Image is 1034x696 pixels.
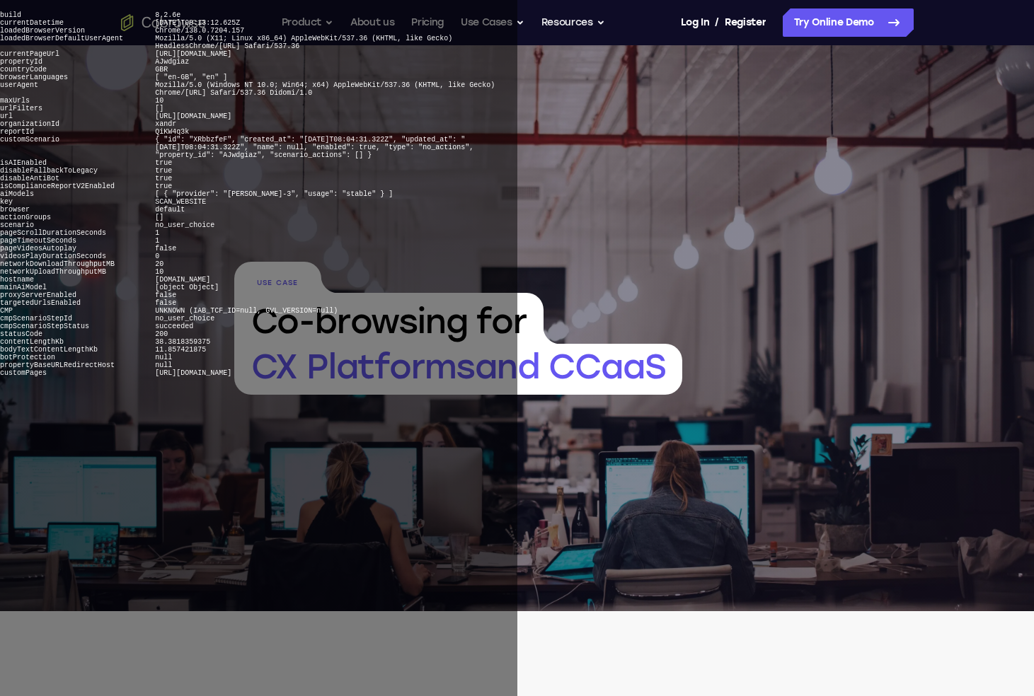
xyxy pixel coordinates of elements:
[155,175,172,182] pre: true
[155,206,185,214] pre: default
[155,74,227,81] pre: [ "en-GB", "en" ]
[155,245,176,253] pre: false
[155,315,214,323] pre: no_user_choice
[155,221,214,229] pre: no_user_choice
[155,128,189,136] pre: QiKW4q3k
[155,354,172,361] pre: null
[155,19,240,27] pre: [DATE]T08:13:12.625Z
[155,167,172,175] pre: true
[155,35,452,50] pre: Mozilla/5.0 (X11; Linux x86_64) AppleWebKit/537.36 (KHTML, like Gecko) HeadlessChrome/[URL] Safar...
[155,97,163,105] pre: 10
[155,190,393,198] pre: [ { "provider": "[PERSON_NAME]-3", "usage": "stable" } ]
[155,369,231,377] pre: [URL][DOMAIN_NAME]
[155,182,172,190] pre: true
[155,66,168,74] pre: GBR
[155,198,206,206] pre: SCAN_WEBSITE
[155,11,180,19] pre: 8.2.6e
[475,346,665,387] span: and CCaaS
[783,8,914,37] a: Try Online Demo
[155,268,163,276] pre: 10
[155,214,163,221] pre: []
[155,58,189,66] pre: AJwdgiaz
[725,8,766,37] a: Register
[155,330,168,338] pre: 200
[155,276,210,284] pre: [DOMAIN_NAME]
[155,291,176,299] pre: false
[155,260,163,268] pre: 20
[681,8,709,37] a: Log In
[155,237,159,245] pre: 1
[155,299,176,307] pre: false
[155,307,338,315] pre: UNKNOWN (IAB_TCF_ID=null, GVL_VERSION=null)
[155,361,172,369] pre: null
[155,323,193,330] pre: succeeded
[155,27,244,35] pre: Chrome/138.0.7204.157
[155,159,172,167] pre: true
[155,229,159,237] pre: 1
[541,8,605,37] button: Resources
[155,338,210,346] pre: 38.3818359375
[155,50,231,58] pre: [URL][DOMAIN_NAME]
[155,136,473,159] pre: { "id": "XRbbzfeF", "created_at": "[DATE]T08:04:31.322Z", "updated_at": "[DATE]T08:04:31.322Z", "...
[155,120,176,128] pre: xandr
[155,81,495,97] pre: Mozilla/5.0 (Windows NT 10.0; Win64; x64) AppleWebKit/537.36 (KHTML, like Gecko) Chrome/[URL] Saf...
[155,105,163,112] pre: []
[155,284,219,291] pre: [object Object]
[715,14,719,31] span: /
[155,346,206,354] pre: 11.857421875
[155,112,231,120] pre: [URL][DOMAIN_NAME]
[155,253,159,260] pre: 0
